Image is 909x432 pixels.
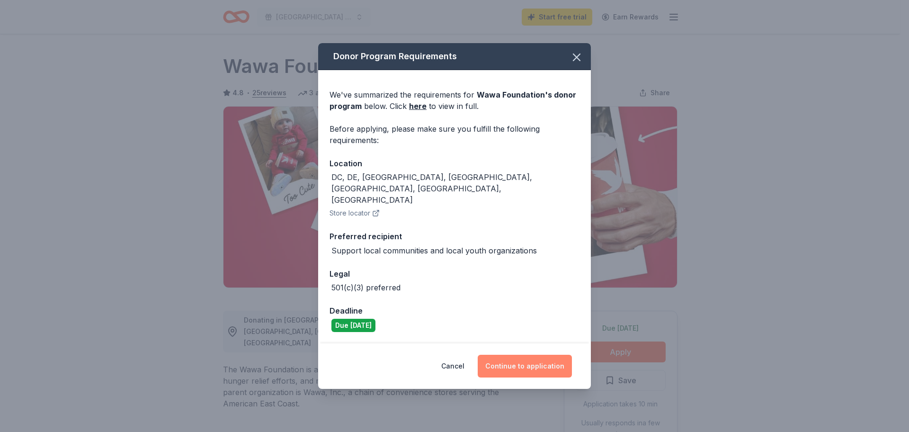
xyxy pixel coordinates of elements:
[409,100,427,112] a: here
[331,245,537,256] div: Support local communities and local youth organizations
[331,319,375,332] div: Due [DATE]
[331,282,401,293] div: 501(c)(3) preferred
[478,355,572,378] button: Continue to application
[330,123,579,146] div: Before applying, please make sure you fulfill the following requirements:
[330,230,579,243] div: Preferred recipient
[330,268,579,280] div: Legal
[331,171,579,206] div: DC, DE, [GEOGRAPHIC_DATA], [GEOGRAPHIC_DATA], [GEOGRAPHIC_DATA], [GEOGRAPHIC_DATA], [GEOGRAPHIC_D...
[330,157,579,170] div: Location
[330,305,579,317] div: Deadline
[441,355,464,378] button: Cancel
[318,43,591,70] div: Donor Program Requirements
[330,207,380,219] button: Store locator
[330,89,579,112] div: We've summarized the requirements for below. Click to view in full.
